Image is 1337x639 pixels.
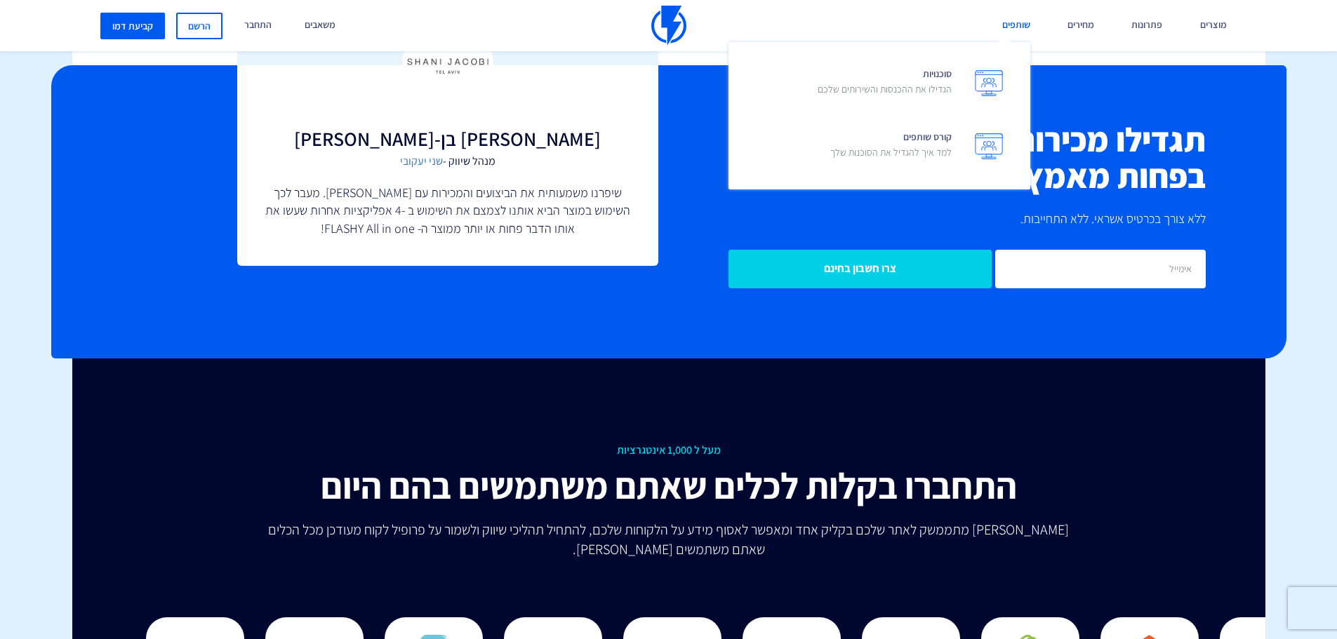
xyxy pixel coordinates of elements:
[739,116,1020,179] a: קורס שותפיםלמד איך להגדיל את הסוכנות שלך
[265,184,630,238] p: שיפרנו משמעותית את הביצועים והמכירות עם [PERSON_NAME]. מעבר לכך השימוש במוצר הביא אותנו לצמצם את ...
[995,250,1206,288] input: אימייל
[830,126,952,166] span: קורס שותפים
[818,82,952,96] p: הגדילו את ההכנסות והשירותים שלכם
[400,154,443,168] a: שני יעקובי
[729,250,992,288] input: צרו חשבון בחינם
[402,20,493,111] img: Feedback
[176,13,222,39] a: הרשם
[830,145,952,159] p: למד איך להגדיל את הסוכנות שלך
[265,154,630,170] span: מנהל שיווק -
[157,466,1181,506] h2: התחברו בקלות לכלים שאתם משתמשים בהם היום
[100,13,165,39] a: קביעת דמו
[265,128,630,150] h3: [PERSON_NAME] בן-[PERSON_NAME]
[818,63,952,103] span: סוכנויות
[739,53,1020,116] a: סוכנויותהגדילו את ההכנסות והשירותים שלכם
[259,520,1079,559] p: [PERSON_NAME] מתממשק לאתר שלכם בקליק אחד ומאפשר לאסוף מידע על הלקוחות שלכם, להתחיל תהליכי שיווק ו...
[679,121,1206,195] h2: תגדילו מכירות בפחות מאמץ
[679,209,1206,229] p: ללא צורך בכרטיס אשראי. ללא התחייבות.
[157,443,1181,459] span: מעל ל 1,000 אינטגרציות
